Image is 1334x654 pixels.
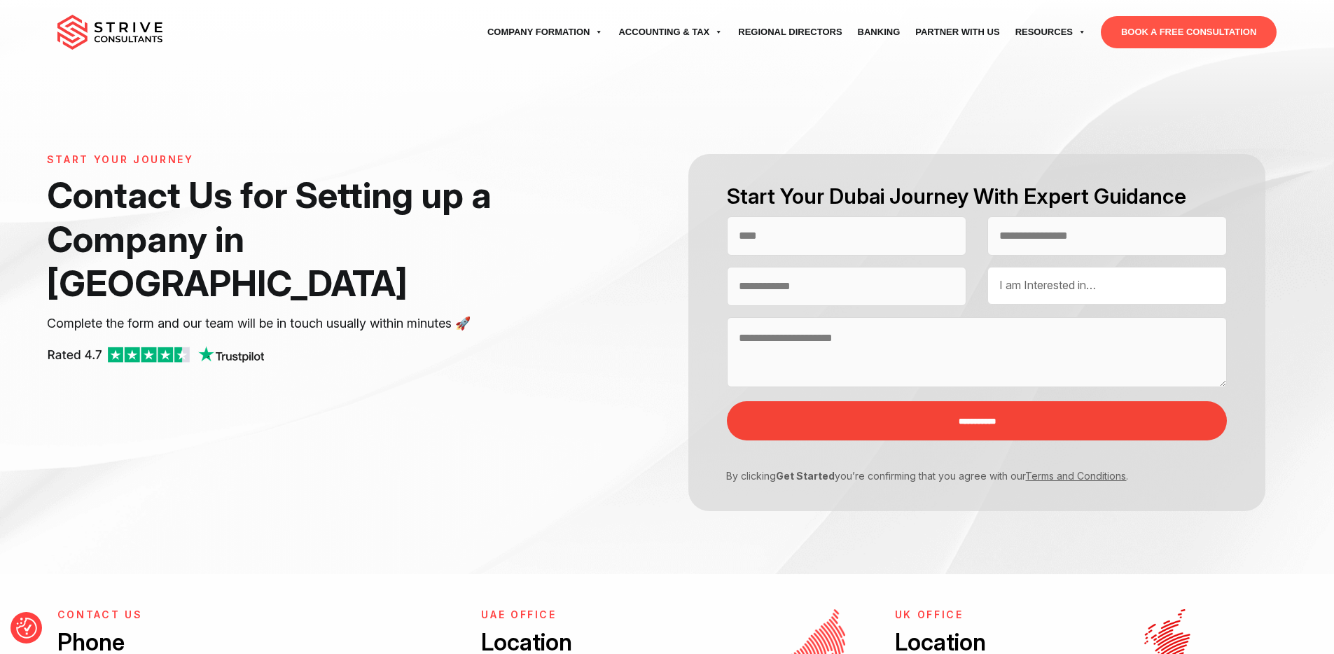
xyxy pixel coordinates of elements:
[999,278,1096,292] span: I am Interested in…
[611,13,730,52] a: Accounting & Tax
[727,182,1227,211] h2: Start Your Dubai Journey With Expert Guidance
[47,173,581,306] h1: Contact Us for Setting up a Company in [GEOGRAPHIC_DATA]
[850,13,908,52] a: Banking
[716,468,1216,483] p: By clicking you’re confirming that you agree with our .
[480,13,611,52] a: Company Formation
[57,15,162,50] img: main-logo.svg
[57,609,450,621] h6: CONTACT US
[47,154,581,166] h6: START YOUR JOURNEY
[895,609,1070,621] h6: UK Office
[908,13,1007,52] a: Partner with Us
[1025,470,1126,482] a: Terms and Conditions
[47,313,581,334] p: Complete the form and our team will be in touch usually within minutes 🚀
[1101,16,1277,48] a: BOOK A FREE CONSULTATION
[481,609,656,621] h6: UAE OFFICE
[667,154,1287,511] form: Contact form
[776,470,835,482] strong: Get Started
[730,13,849,52] a: Regional Directors
[1008,13,1094,52] a: Resources
[16,618,37,639] button: Consent Preferences
[16,618,37,639] img: Revisit consent button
